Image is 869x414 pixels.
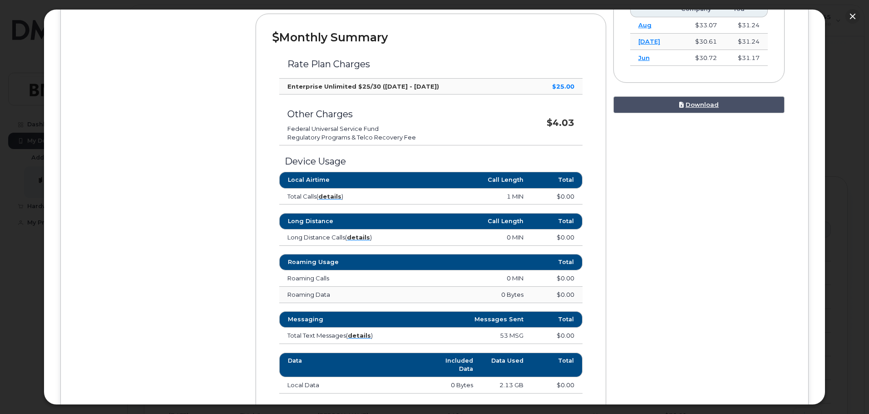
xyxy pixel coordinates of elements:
[405,270,532,287] td: 0 MIN
[405,229,532,246] td: 0 MIN
[532,213,582,229] th: Total
[346,332,373,339] span: ( )
[348,332,371,339] a: details
[279,254,405,270] th: Roaming Usage
[405,213,532,229] th: Call Length
[532,377,582,394] td: $0.00
[532,311,582,328] th: Total
[532,229,582,246] td: $0.00
[405,287,532,303] td: 0 Bytes
[532,287,582,303] td: $0.00
[279,311,405,328] th: Messaging
[279,328,405,344] td: Total Text Messages
[481,353,532,378] th: Data Used
[279,353,431,378] th: Data
[279,270,405,287] td: Roaming Calls
[405,328,532,344] td: 53 MSG
[405,311,532,328] th: Messages Sent
[431,377,481,394] td: 0 Bytes
[279,287,405,303] td: Roaming Data
[431,353,481,378] th: Included Data
[345,234,372,241] span: ( )
[279,213,405,229] th: Long Distance
[532,254,582,270] th: Total
[829,374,862,407] iframe: Messenger Launcher
[481,377,532,394] td: 2.13 GB
[532,270,582,287] td: $0.00
[279,377,431,394] td: Local Data
[532,328,582,344] td: $0.00
[532,353,582,378] th: Total
[279,229,405,246] td: Long Distance Calls
[347,234,370,241] a: details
